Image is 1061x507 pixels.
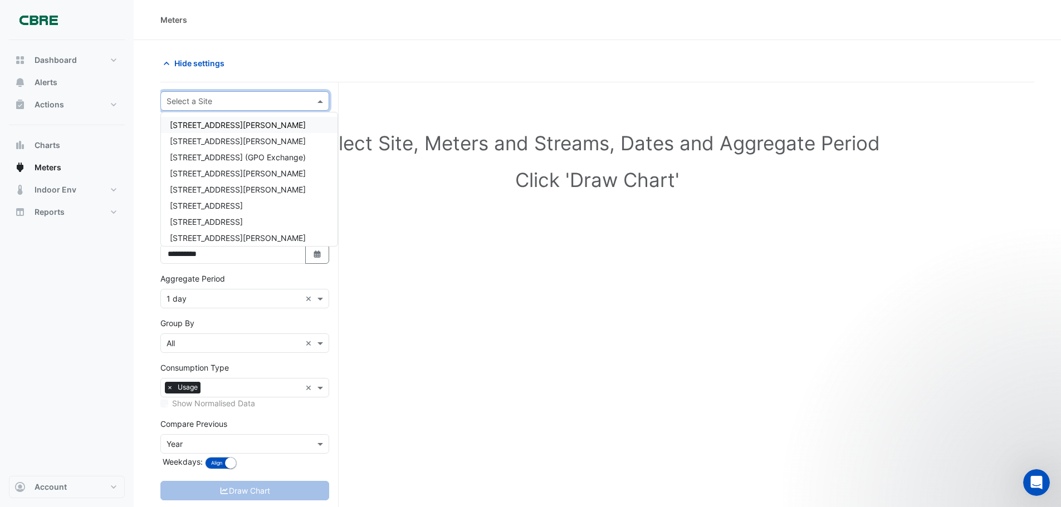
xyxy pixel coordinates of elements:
label: Compare Previous [160,418,227,430]
span: Hide settings [174,57,224,69]
button: Reports [9,201,125,223]
span: Charts [35,140,60,151]
span: Account [35,481,67,493]
app-icon: Alerts [14,77,26,88]
button: Indoor Env [9,179,125,201]
h1: Click 'Draw Chart' [178,168,1016,191]
span: [STREET_ADDRESS][PERSON_NAME] [170,136,306,146]
button: Alerts [9,71,125,93]
span: [STREET_ADDRESS][PERSON_NAME] [170,169,306,178]
button: Meters [9,156,125,179]
span: Usage [175,382,201,393]
div: Select meters or streams to enable normalisation [160,397,329,409]
iframe: Intercom live chat [1023,469,1050,496]
app-icon: Dashboard [14,55,26,66]
span: Actions [35,99,64,110]
span: Dashboard [35,55,77,66]
app-icon: Meters [14,162,26,173]
span: Clear [305,293,315,304]
span: × [165,382,175,393]
div: Options List [161,112,338,246]
img: Company Logo [13,9,63,31]
app-icon: Indoor Env [14,184,26,195]
label: Consumption Type [160,362,229,373]
span: [STREET_ADDRESS] (GPO Exchange) [170,152,306,162]
span: Reports [35,206,65,218]
label: Show Normalised Data [172,397,255,409]
span: Alerts [35,77,57,88]
button: Actions [9,93,125,116]
label: Group By [160,317,194,329]
h1: Select Site, Meters and Streams, Dates and Aggregate Period [178,131,1016,155]
span: Clear [305,337,315,349]
span: Meters [35,162,61,173]
span: Indoor Env [35,184,76,195]
fa-icon: Select Date [312,249,322,259]
span: [STREET_ADDRESS] [170,217,243,227]
button: Hide settings [160,53,232,73]
span: [STREET_ADDRESS][PERSON_NAME] [170,120,306,130]
span: [STREET_ADDRESS][PERSON_NAME] [170,185,306,194]
app-icon: Actions [14,99,26,110]
button: Dashboard [9,49,125,71]
span: [STREET_ADDRESS][PERSON_NAME] [170,233,306,243]
app-icon: Reports [14,206,26,218]
label: Aggregate Period [160,273,225,284]
span: [STREET_ADDRESS] [170,201,243,210]
label: Weekdays: [160,456,203,467]
button: Charts [9,134,125,156]
span: Clear [305,382,315,393]
button: Account [9,476,125,498]
div: Meters [160,14,187,26]
app-icon: Charts [14,140,26,151]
